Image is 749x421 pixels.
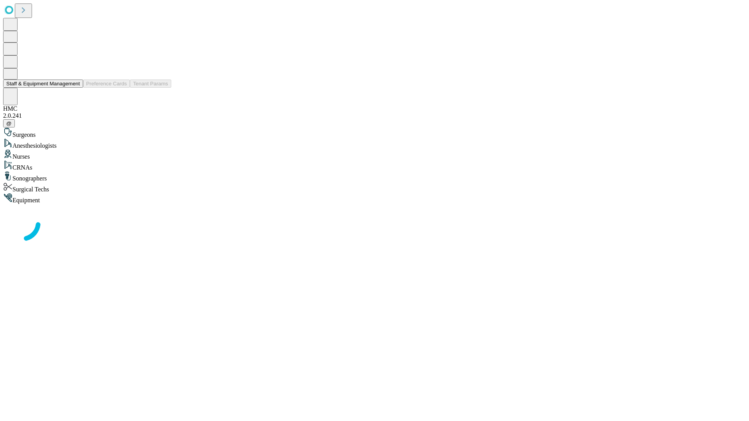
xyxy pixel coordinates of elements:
[3,193,746,204] div: Equipment
[3,182,746,193] div: Surgical Techs
[3,149,746,160] div: Nurses
[3,160,746,171] div: CRNAs
[130,80,171,88] button: Tenant Params
[3,80,83,88] button: Staff & Equipment Management
[3,112,746,119] div: 2.0.241
[3,127,746,138] div: Surgeons
[83,80,130,88] button: Preference Cards
[3,138,746,149] div: Anesthesiologists
[6,120,12,126] span: @
[3,171,746,182] div: Sonographers
[3,119,15,127] button: @
[3,105,746,112] div: HMC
